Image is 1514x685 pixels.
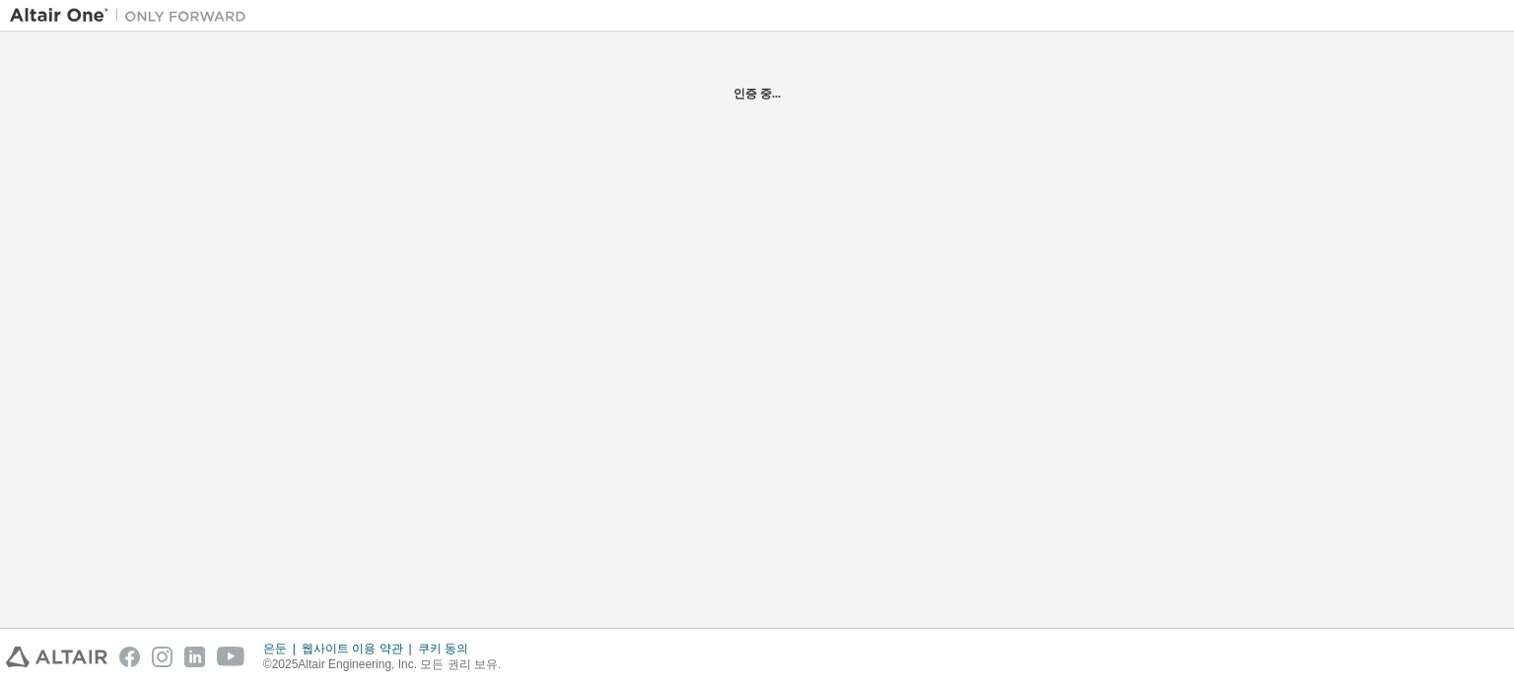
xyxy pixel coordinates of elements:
[119,647,140,667] img: facebook.svg
[6,647,107,667] img: altair_logo.svg
[263,642,287,655] font: 은둔
[298,657,501,671] font: Altair Engineering, Inc. 모든 권리 보유.
[152,647,172,667] img: instagram.svg
[263,657,272,671] font: ©
[10,6,256,26] img: 알타이르 원
[418,642,468,655] font: 쿠키 동의
[302,642,403,655] font: 웹사이트 이용 약관
[217,647,245,667] img: youtube.svg
[733,87,781,101] font: 인증 중...
[184,647,205,667] img: linkedin.svg
[272,657,299,671] font: 2025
